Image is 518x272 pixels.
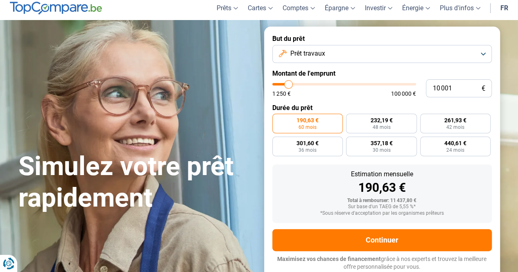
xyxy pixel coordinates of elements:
span: € [482,85,485,92]
span: 261,93 € [444,117,466,123]
label: But du prêt [272,35,492,43]
div: Estimation mensuelle [279,171,485,178]
span: 48 mois [372,125,390,130]
span: 1 250 € [272,91,291,97]
span: 301,60 € [296,140,319,146]
h1: Simulez votre prêt rapidement [18,151,254,214]
span: 232,19 € [370,117,392,123]
span: 100 000 € [391,91,416,97]
div: Sur base d'un TAEG de 5,55 %* [279,204,485,210]
p: grâce à nos experts et trouvez la meilleure offre personnalisée pour vous. [272,255,492,271]
span: 357,18 € [370,140,392,146]
span: 36 mois [299,148,317,153]
label: Montant de l'emprunt [272,70,492,77]
span: 190,63 € [296,117,319,123]
div: Total à rembourser: 11 437,80 € [279,198,485,204]
div: *Sous réserve d'acceptation par les organismes prêteurs [279,211,485,216]
span: 42 mois [446,125,464,130]
img: TopCompare [10,2,102,15]
label: Durée du prêt [272,104,492,112]
span: Prêt travaux [290,49,325,58]
span: 440,61 € [444,140,466,146]
span: Maximisez vos chances de financement [277,256,381,262]
button: Prêt travaux [272,45,492,63]
div: 190,63 € [279,182,485,194]
span: 24 mois [446,148,464,153]
span: 30 mois [372,148,390,153]
button: Continuer [272,229,492,251]
span: 60 mois [299,125,317,130]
